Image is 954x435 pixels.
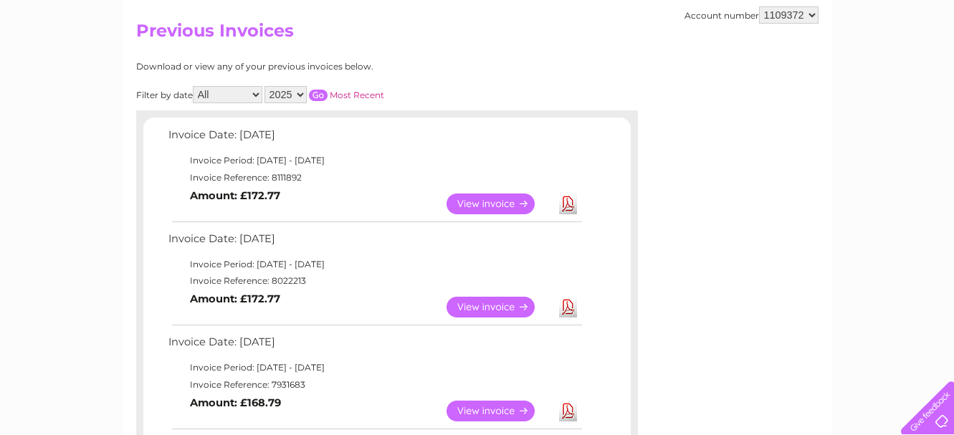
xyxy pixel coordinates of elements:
[907,61,940,72] a: Log out
[859,61,894,72] a: Contact
[738,61,769,72] a: Energy
[447,401,552,421] a: View
[165,169,584,186] td: Invoice Reference: 8111892
[778,61,821,72] a: Telecoms
[702,61,729,72] a: Water
[165,152,584,169] td: Invoice Period: [DATE] - [DATE]
[165,125,584,152] td: Invoice Date: [DATE]
[190,189,280,202] b: Amount: £172.77
[34,37,107,81] img: logo.png
[136,21,819,48] h2: Previous Invoices
[685,6,819,24] div: Account number
[559,401,577,421] a: Download
[136,86,512,103] div: Filter by date
[190,292,280,305] b: Amount: £172.77
[165,359,584,376] td: Invoice Period: [DATE] - [DATE]
[165,229,584,256] td: Invoice Date: [DATE]
[447,297,552,317] a: View
[165,272,584,290] td: Invoice Reference: 8022213
[330,90,384,100] a: Most Recent
[447,193,552,214] a: View
[139,8,816,70] div: Clear Business is a trading name of Verastar Limited (registered in [GEOGRAPHIC_DATA] No. 3667643...
[136,62,512,72] div: Download or view any of your previous invoices below.
[829,61,850,72] a: Blog
[190,396,281,409] b: Amount: £168.79
[559,193,577,214] a: Download
[559,297,577,317] a: Download
[165,333,584,359] td: Invoice Date: [DATE]
[684,7,783,25] a: 0333 014 3131
[165,256,584,273] td: Invoice Period: [DATE] - [DATE]
[165,376,584,393] td: Invoice Reference: 7931683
